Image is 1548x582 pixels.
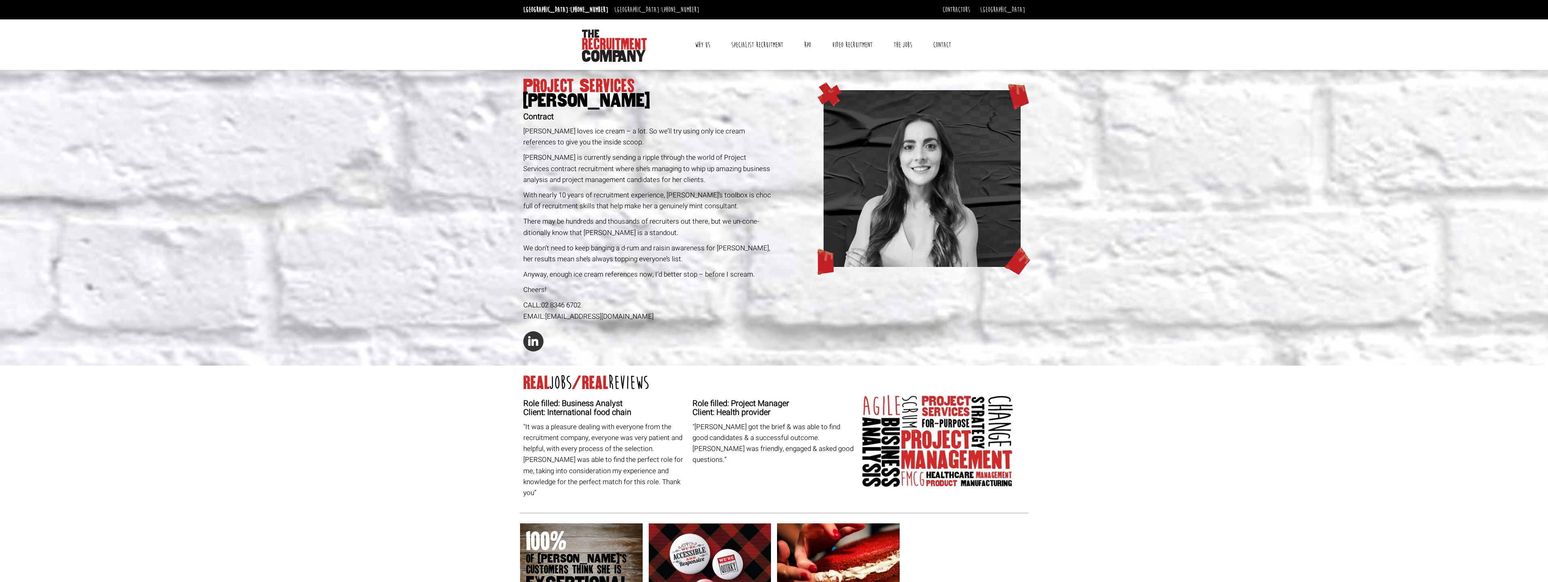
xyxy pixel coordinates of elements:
a: Why Us [689,35,716,55]
p: Anyway, enough ice cream references now, I’d better stop – before I scream. [523,269,771,280]
li: [GEOGRAPHIC_DATA]: [612,3,701,16]
p: We don’t need to keep banging a d-rum and raisin awareness for [PERSON_NAME], her results mean sh... [523,243,771,265]
a: The Jobs [888,35,918,55]
h4: Role filled: Project Manager Client: Health provider [692,399,856,417]
a: [PHONE_NUMBER] [661,5,699,14]
span: [PERSON_NAME] [523,93,771,108]
p: "[PERSON_NAME] got the brief & was able to find good candidates & a successful outcome. [PERSON_N... [692,421,856,466]
p: There may be hundreds and thousands of recruiters out there, but we un-cone-ditionally know that ... [523,216,771,238]
div: CALL: [523,300,771,311]
h2: Contract [523,112,771,121]
a: Video Recruitment [826,35,879,55]
a: [PHONE_NUMBER] [570,5,608,14]
span: 100% [526,529,637,553]
a: RPO [798,35,817,55]
span: of [PERSON_NAME]’s [526,553,637,564]
li: [GEOGRAPHIC_DATA]: [521,3,610,16]
p: With nearly 10 years of recruitment experience, [PERSON_NAME]’s toolbox is choc full of recruitme... [523,190,771,212]
a: Specialist Recruitment [725,35,789,55]
span: reviews [608,372,649,394]
h2: real /real [523,376,1025,390]
a: [EMAIL_ADDRESS][DOMAIN_NAME] [545,311,654,322]
p: [PERSON_NAME] is currently sending a ripple through the world of Project Services contract recrui... [523,152,771,185]
p: Cheers! [523,284,771,295]
div: EMAIL: [523,311,771,322]
h1: Project Services [523,79,771,108]
a: [GEOGRAPHIC_DATA] [980,5,1025,14]
img: The Recruitment Company [582,30,647,62]
a: Contractors [943,5,970,14]
a: 02 8346 6702 [541,300,581,310]
img: www-claire.png [824,90,1021,267]
a: Contact [927,35,957,55]
p: [PERSON_NAME] loves ice cream – a lot. So we’ll try using only ice cream references to give you t... [523,126,771,148]
img: claire-cloud.jpg [862,395,1013,487]
p: "It was a pleasure dealing with everyone from the recruitment company, everyone was very patient ... [523,421,686,498]
span: customers think she is [526,564,637,575]
span: jobs [550,372,572,394]
h4: Role filled: Business Analyst Client: International food chain [523,399,686,417]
